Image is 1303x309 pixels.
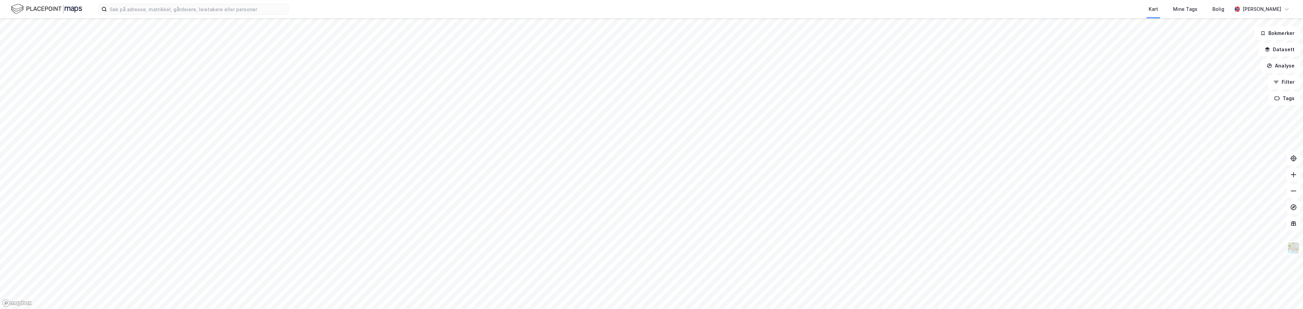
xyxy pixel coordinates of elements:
[11,3,82,15] img: logo.f888ab2527a4732fd821a326f86c7f29.svg
[1269,276,1303,309] iframe: Chat Widget
[1212,5,1224,13] div: Bolig
[107,4,288,14] input: Søk på adresse, matrikkel, gårdeiere, leietakere eller personer
[1173,5,1197,13] div: Mine Tags
[1269,276,1303,309] div: Kontrollprogram for chat
[1149,5,1158,13] div: Kart
[1243,5,1281,13] div: [PERSON_NAME]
